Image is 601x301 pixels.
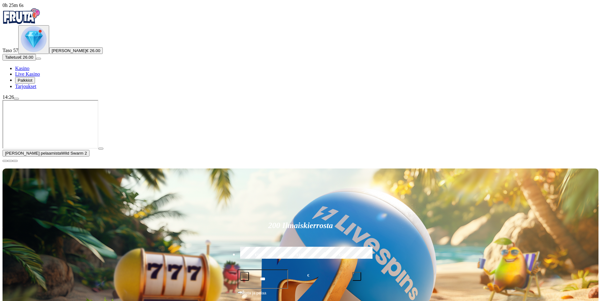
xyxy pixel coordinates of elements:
button: Talletusplus icon€ 26.00 [3,54,36,61]
span: € [243,289,245,293]
a: Tarjoukset [15,84,36,89]
label: €150 [281,246,320,264]
button: menu [14,98,19,100]
span: 14:26 [3,94,14,100]
a: Kasino [15,66,29,71]
button: menu [36,58,41,60]
button: close icon [3,160,8,162]
img: Fruta [3,8,40,24]
span: Talletus [5,55,19,60]
span: [PERSON_NAME] pelaamista [5,151,61,156]
button: Palkkiot [15,77,35,84]
label: €250 [323,246,362,264]
span: user session time [3,3,24,8]
label: €50 [239,246,278,264]
span: € [307,273,309,279]
iframe: Wild Swarm 2 [3,100,98,149]
span: € 26.00 [86,48,100,53]
button: minus icon [240,272,249,281]
span: Wild Swarm 2 [61,151,87,156]
button: plus icon [352,272,361,281]
img: level unlocked [21,26,47,52]
button: play icon [98,148,103,150]
button: [PERSON_NAME] pelaamistaWild Swarm 2 [3,150,90,156]
button: level unlocked [18,25,49,54]
nav: Main menu [3,66,598,89]
a: Fruta [3,20,40,25]
button: chevron-down icon [8,160,13,162]
span: [PERSON_NAME] [52,48,86,53]
nav: Primary [3,8,598,89]
span: Taso 57 [3,48,18,53]
button: [PERSON_NAME]€ 26.00 [49,47,103,54]
span: € 26.00 [19,55,33,60]
button: fullscreen icon [13,160,18,162]
span: Palkkiot [18,78,32,83]
a: Live Kasino [15,71,40,77]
